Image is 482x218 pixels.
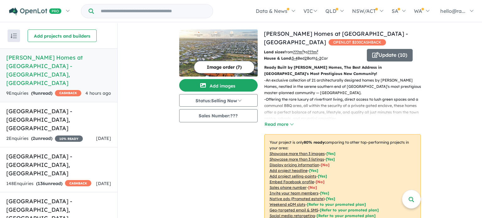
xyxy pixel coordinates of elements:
span: to [304,50,318,54]
img: sort.svg [11,34,17,38]
u: Geo-targeted email & SMS [270,208,318,212]
span: [DATE] [96,181,111,186]
u: Embed Facebook profile [270,179,314,184]
button: Image order (7) [194,61,254,73]
u: Add project selling-points [270,174,316,178]
strong: ( unread) [36,181,62,186]
u: Weekend eDM slots [270,202,305,207]
p: - An exclusive collection of 21 architecturally designed homes by [PERSON_NAME] Homes, nestled in... [264,77,426,96]
span: [Refer to your promoted plan] [320,208,379,212]
u: Sales phone number [270,185,307,190]
span: [Refer to your promoted plan] [307,202,366,207]
sup: 2 [317,49,318,53]
button: Add projects and builders [28,29,97,42]
div: 148 Enquir ies [6,180,91,188]
button: Add images [179,79,258,92]
span: [ Yes ] [326,151,335,156]
img: Rawson Homes at Southlakes Estate - Dubbo [179,29,258,77]
u: Display pricing information [270,162,319,167]
u: Showcase more than 3 listings [270,157,324,162]
span: [ No ] [316,179,324,184]
div: 9 Enquir ies [6,90,81,97]
span: 4 hours ago [85,90,111,96]
input: Try estate name, suburb, builder or developer [95,4,212,18]
span: CASHBACK [55,90,81,96]
span: [ Yes ] [309,168,318,173]
span: [ Yes ] [318,174,327,178]
span: hello@ra... [440,8,465,14]
u: 2 [305,56,307,61]
span: OPENLOT $ 200 CASHBACK [329,39,386,45]
b: Land sizes [264,50,284,54]
span: [ No ] [321,162,329,167]
span: [ Yes ] [326,157,335,162]
u: Add project headline [270,168,308,173]
u: Social media retargeting [270,213,315,218]
u: ??? m [293,50,304,54]
u: Showcase more than 3 images [270,151,325,156]
b: 80 % ready [304,140,324,145]
span: CASHBACK [65,180,91,186]
p: Bed Bath Car [264,55,362,61]
strong: ( unread) [31,136,52,141]
span: 10 % READY [55,136,83,142]
span: 2 [33,136,35,141]
button: Sales Number:??? [179,109,258,122]
a: [PERSON_NAME] Homes at [GEOGRAPHIC_DATA] - [GEOGRAPHIC_DATA] [264,30,408,46]
u: Invite your team members [270,191,319,195]
span: 9 [33,90,35,96]
button: Update (10) [367,49,413,61]
sup: 2 [302,49,304,53]
p: from [264,49,362,55]
span: [Refer to your promoted plan] [317,213,376,218]
span: [Yes] [326,196,335,201]
button: Status:Selling Now [179,94,258,107]
u: Native ads (Promoted estate) [270,196,324,201]
u: 3-4 [292,56,297,61]
strong: ( unread) [31,90,52,96]
h5: [GEOGRAPHIC_DATA] - [GEOGRAPHIC_DATA] , [GEOGRAPHIC_DATA] [6,107,111,132]
div: 2 Enquir ies [6,135,83,142]
b: House & Land: [264,56,292,61]
p: - Offering the rare luxury of riverfront living, direct access to lush green spaces and a communa... [264,96,426,122]
p: Ready Built by [PERSON_NAME] Homes, The Best Address in [GEOGRAPHIC_DATA]'s Most Prestigious New ... [264,64,421,77]
span: [ No ] [308,185,317,190]
u: ???m [308,50,318,54]
button: Read more [264,121,294,128]
span: 136 [38,181,45,186]
span: [DATE] [96,136,111,141]
span: [ Yes ] [320,191,329,195]
u: 1-2 [316,56,321,61]
h5: [PERSON_NAME] Homes at [GEOGRAPHIC_DATA] - [GEOGRAPHIC_DATA] , [GEOGRAPHIC_DATA] [6,53,111,87]
h5: [GEOGRAPHIC_DATA] - [GEOGRAPHIC_DATA] , [GEOGRAPHIC_DATA] [6,152,111,178]
img: Openlot PRO Logo White [9,8,62,15]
